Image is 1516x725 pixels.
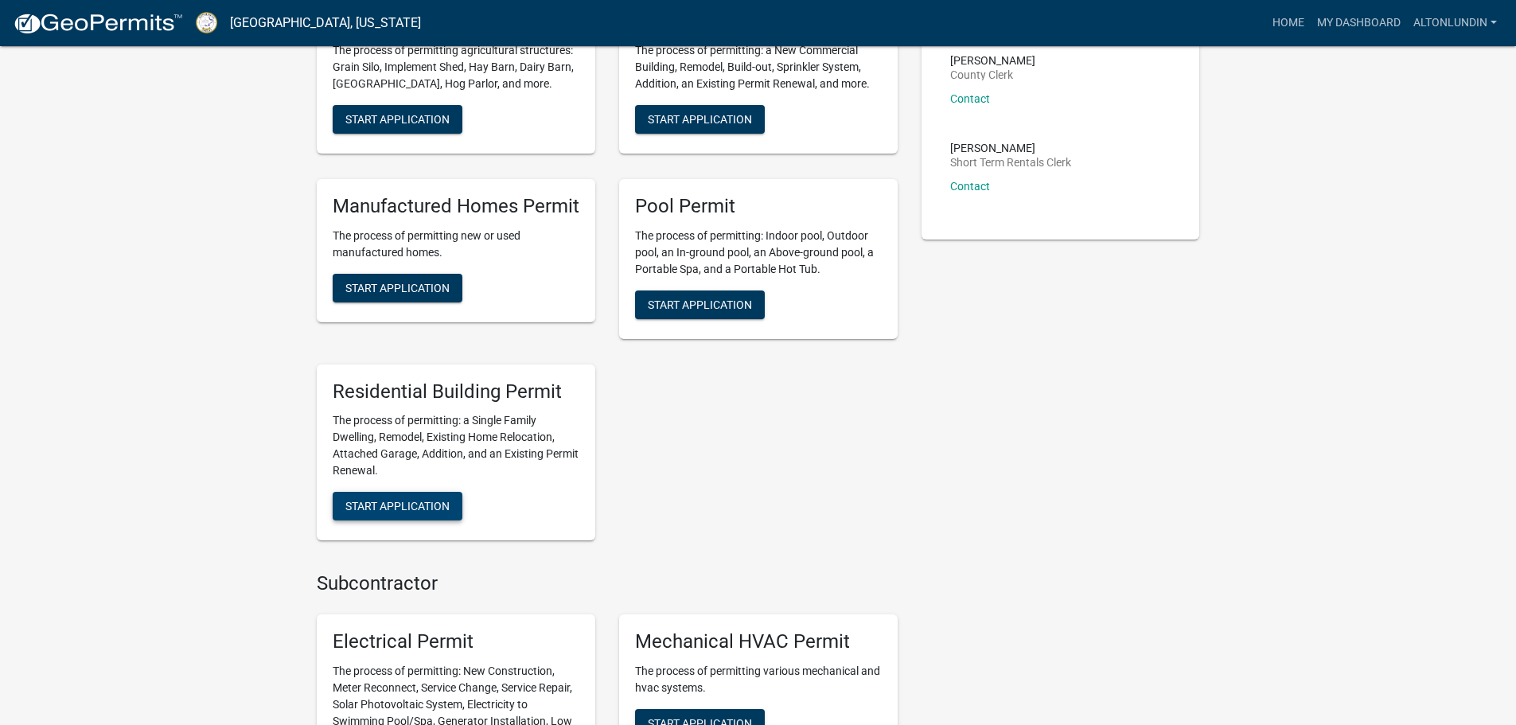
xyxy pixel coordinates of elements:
[333,228,579,261] p: The process of permitting new or used manufactured homes.
[1311,8,1407,38] a: My Dashboard
[333,492,462,520] button: Start Application
[345,281,450,294] span: Start Application
[345,112,450,125] span: Start Application
[333,380,579,403] h5: Residential Building Permit
[333,274,462,302] button: Start Application
[333,412,579,479] p: The process of permitting: a Single Family Dwelling, Remodel, Existing Home Relocation, Attached ...
[648,298,752,310] span: Start Application
[950,180,990,193] a: Contact
[950,69,1035,80] p: County Clerk
[950,142,1071,154] p: [PERSON_NAME]
[950,157,1071,168] p: Short Term Rentals Clerk
[333,42,579,92] p: The process of permitting agricultural structures: Grain Silo, Implement Shed, Hay Barn, Dairy Ba...
[635,195,882,218] h5: Pool Permit
[635,105,765,134] button: Start Application
[950,55,1035,66] p: [PERSON_NAME]
[635,663,882,696] p: The process of permitting various mechanical and hvac systems.
[196,12,217,33] img: Putnam County, Georgia
[635,630,882,653] h5: Mechanical HVAC Permit
[333,630,579,653] h5: Electrical Permit
[648,112,752,125] span: Start Application
[333,105,462,134] button: Start Application
[1266,8,1311,38] a: Home
[635,290,765,319] button: Start Application
[635,228,882,278] p: The process of permitting: Indoor pool, Outdoor pool, an In-ground pool, an Above-ground pool, a ...
[317,572,898,595] h4: Subcontractor
[950,92,990,105] a: Contact
[333,195,579,218] h5: Manufactured Homes Permit
[230,10,421,37] a: [GEOGRAPHIC_DATA], [US_STATE]
[1407,8,1503,38] a: AltonLundin
[635,42,882,92] p: The process of permitting: a New Commercial Building, Remodel, Build-out, Sprinkler System, Addit...
[345,500,450,513] span: Start Application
